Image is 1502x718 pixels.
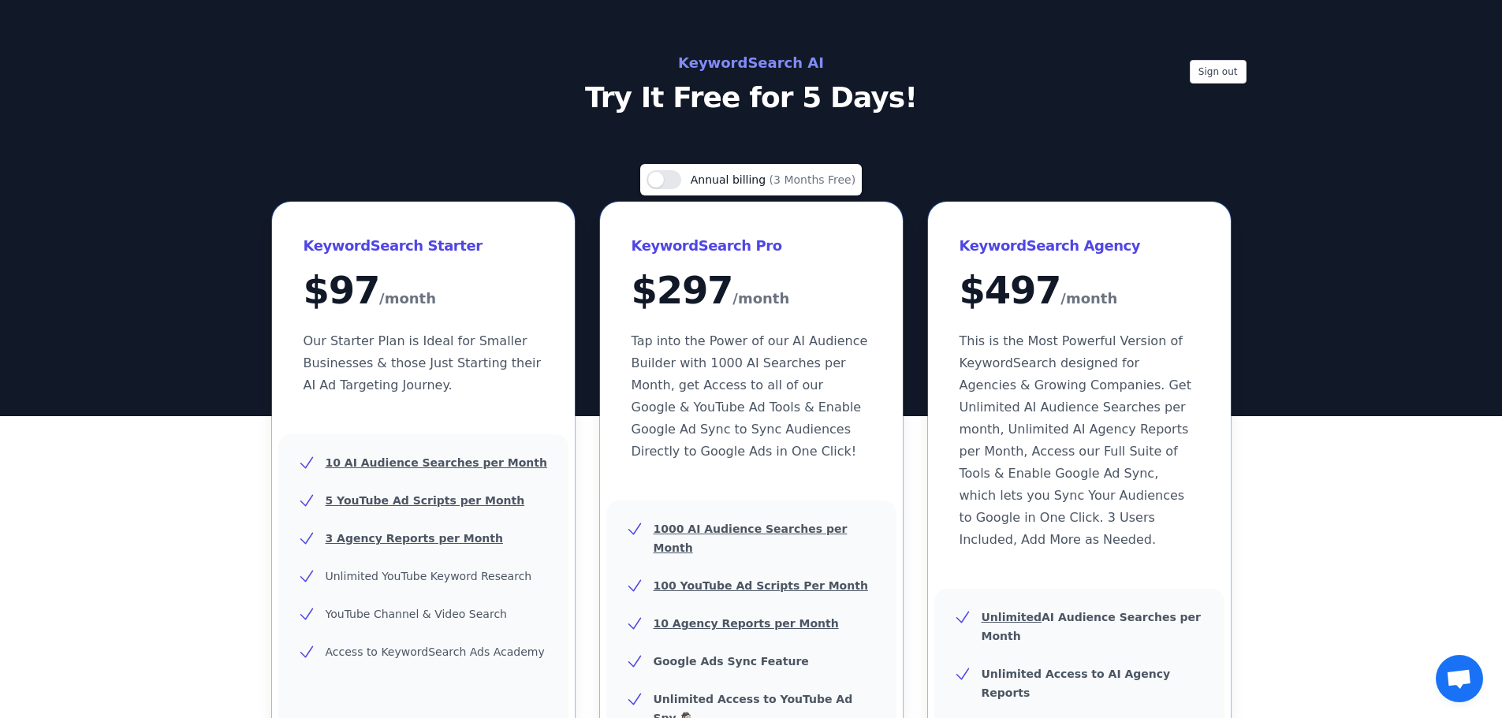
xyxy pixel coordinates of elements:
a: Open chat [1436,655,1483,702]
span: YouTube Channel & Video Search [326,608,507,620]
span: Tap into the Power of our AI Audience Builder with 1000 AI Searches per Month, get Access to all ... [632,333,868,459]
h3: KeywordSearch Pro [632,233,871,259]
span: /month [1060,286,1117,311]
div: $ 497 [960,271,1199,311]
span: Our Starter Plan is Ideal for Smaller Businesses & those Just Starting their AI Ad Targeting Jour... [304,333,542,392]
span: Annual billing [691,173,770,186]
div: $ 97 [304,271,543,311]
span: Unlimited YouTube Keyword Research [326,570,532,582]
h2: KeywordSearch AI [398,50,1105,76]
u: 10 Agency Reports per Month [654,617,839,630]
b: Unlimited Access to AI Agency Reports [982,668,1171,699]
b: AI Audience Searches per Month [982,611,1202,642]
u: 3 Agency Reports per Month [326,532,503,545]
span: /month [732,286,789,311]
u: 1000 AI Audience Searches per Month [654,523,848,554]
span: /month [379,286,436,311]
h3: KeywordSearch Agency [960,233,1199,259]
u: Unlimited [982,611,1042,623]
u: 100 YouTube Ad Scripts Per Month [654,579,868,592]
button: Sign out [1190,60,1247,84]
div: $ 297 [632,271,871,311]
u: 10 AI Audience Searches per Month [326,456,547,469]
h3: KeywordSearch Starter [304,233,543,259]
p: Try It Free for 5 Days! [398,82,1105,113]
u: 5 YouTube Ad Scripts per Month [326,494,525,507]
span: (3 Months Free) [770,173,856,186]
span: This is the Most Powerful Version of KeywordSearch designed for Agencies & Growing Companies. Get... [960,333,1191,547]
span: Access to KeywordSearch Ads Academy [326,645,545,658]
b: Google Ads Sync Feature [654,655,809,668]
